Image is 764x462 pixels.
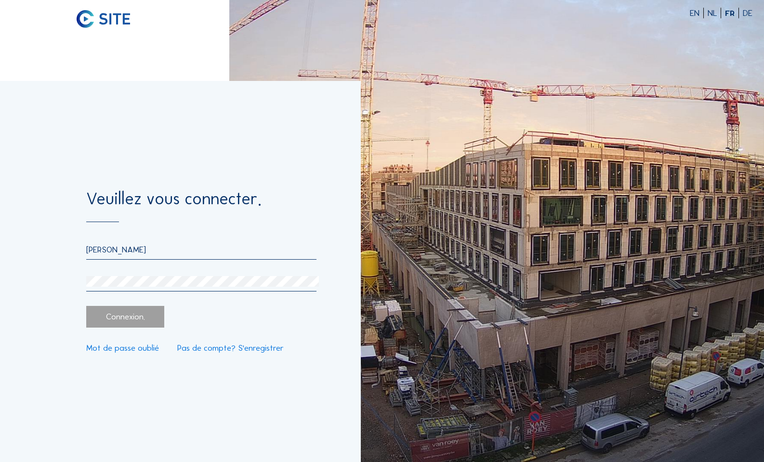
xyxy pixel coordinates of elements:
[690,9,704,17] div: EN
[743,9,752,17] div: DE
[86,306,164,328] div: Connexion.
[86,344,159,352] a: Mot de passe oublié
[86,190,316,222] div: Veuillez vous connecter.
[86,244,316,255] input: E-mail
[708,9,722,17] div: NL
[77,10,130,28] img: C-SITE logo
[725,9,739,17] div: FR
[177,344,284,352] a: Pas de compte? S'enregistrer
